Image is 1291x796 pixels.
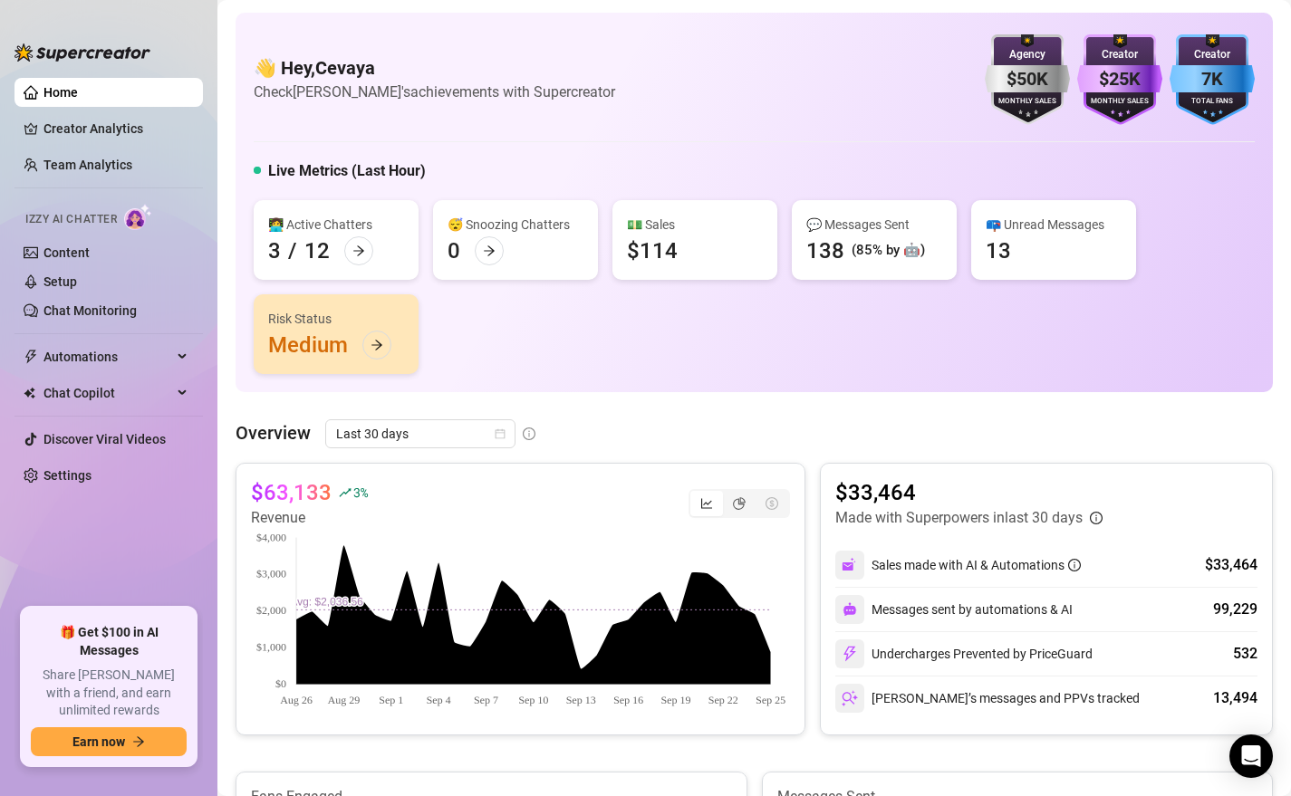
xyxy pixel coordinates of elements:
[872,555,1081,575] div: Sales made with AI & Automations
[842,690,858,706] img: svg%3e
[835,595,1073,624] div: Messages sent by automations & AI
[852,240,925,262] div: (85% by 🤖)
[268,236,281,265] div: 3
[43,85,78,100] a: Home
[495,428,506,439] span: calendar
[268,160,426,182] h5: Live Metrics (Last Hour)
[124,204,152,230] img: AI Chatter
[371,339,383,351] span: arrow-right
[986,215,1122,235] div: 📪 Unread Messages
[43,342,172,371] span: Automations
[842,557,858,573] img: svg%3e
[352,245,365,257] span: arrow-right
[1068,559,1081,571] span: info-circle
[1090,512,1103,524] span: info-circle
[31,624,187,659] span: 🎁 Get $100 in AI Messages
[733,497,746,510] span: pie-chart
[448,215,583,235] div: 😴 Snoozing Chatters
[835,478,1103,507] article: $33,464
[339,486,352,499] span: rise
[132,735,145,748] span: arrow-right
[24,350,38,364] span: thunderbolt
[627,236,678,265] div: $114
[483,245,496,257] span: arrow-right
[304,236,330,265] div: 12
[1077,34,1162,125] img: purple-badge-B9DA21FR.svg
[43,379,172,408] span: Chat Copilot
[31,667,187,720] span: Share [PERSON_NAME] with a friend, and earn unlimited rewards
[43,158,132,172] a: Team Analytics
[43,468,92,483] a: Settings
[842,646,858,662] img: svg%3e
[985,96,1070,108] div: Monthly Sales
[31,727,187,756] button: Earn nowarrow-right
[1229,734,1273,778] div: Open Intercom Messenger
[43,303,137,318] a: Chat Monitoring
[25,211,117,228] span: Izzy AI Chatter
[835,684,1140,713] div: [PERSON_NAME]’s messages and PPVs tracked
[985,65,1070,93] div: $50K
[353,484,367,501] span: 3 %
[766,497,778,510] span: dollar-circle
[806,236,844,265] div: 138
[1233,643,1257,665] div: 532
[1170,34,1255,125] img: blue-badge-DgoSNQY1.svg
[251,507,367,529] article: Revenue
[806,215,942,235] div: 💬 Messages Sent
[985,34,1070,125] img: silver-badge-roxG0hHS.svg
[448,236,460,265] div: 0
[689,489,790,518] div: segmented control
[43,432,166,446] a: Discover Viral Videos
[43,114,188,143] a: Creator Analytics
[251,478,332,507] article: $63,133
[268,309,404,329] div: Risk Status
[523,427,535,440] span: info-circle
[254,81,615,103] article: Check [PERSON_NAME]'s achievements with Supercreator
[627,215,763,235] div: 💵 Sales
[986,236,1011,265] div: 13
[1170,96,1255,108] div: Total Fans
[1077,65,1162,93] div: $25K
[1170,65,1255,93] div: 7K
[43,245,90,260] a: Content
[236,419,311,446] article: Overview
[268,215,404,235] div: 👩‍💻 Active Chatters
[24,387,35,399] img: Chat Copilot
[835,639,1093,668] div: Undercharges Prevented by PriceGuard
[1213,599,1257,620] div: 99,229
[1213,687,1257,709] div: 13,494
[14,43,150,62] img: logo-BBDzfeDw.svg
[1170,46,1255,63] div: Creator
[254,55,615,81] h4: 👋 Hey, Cevaya
[336,420,505,447] span: Last 30 days
[1077,46,1162,63] div: Creator
[835,507,1083,529] article: Made with Superpowers in last 30 days
[1077,96,1162,108] div: Monthly Sales
[43,274,77,289] a: Setup
[843,602,857,617] img: svg%3e
[985,46,1070,63] div: Agency
[700,497,713,510] span: line-chart
[1205,554,1257,576] div: $33,464
[72,734,125,749] span: Earn now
